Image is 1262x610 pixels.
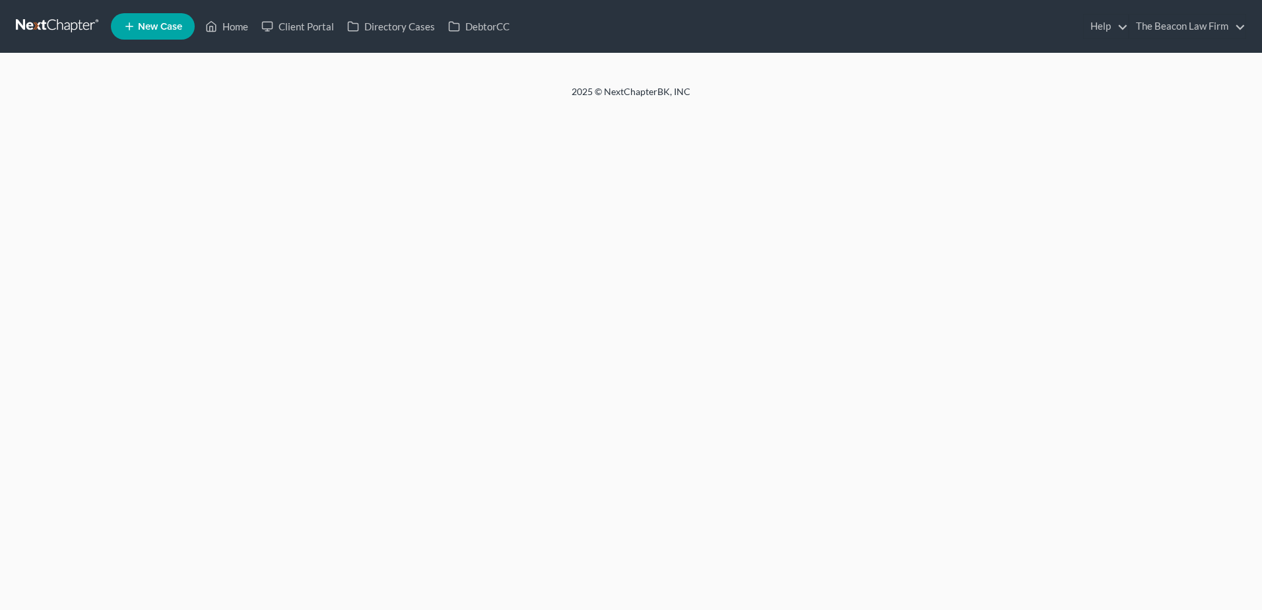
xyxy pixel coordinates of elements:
a: Directory Cases [341,15,442,38]
div: 2025 © NextChapterBK, INC [255,85,1007,109]
a: DebtorCC [442,15,516,38]
a: Client Portal [255,15,341,38]
a: The Beacon Law Firm [1129,15,1245,38]
a: Help [1084,15,1128,38]
a: Home [199,15,255,38]
new-legal-case-button: New Case [111,13,195,40]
